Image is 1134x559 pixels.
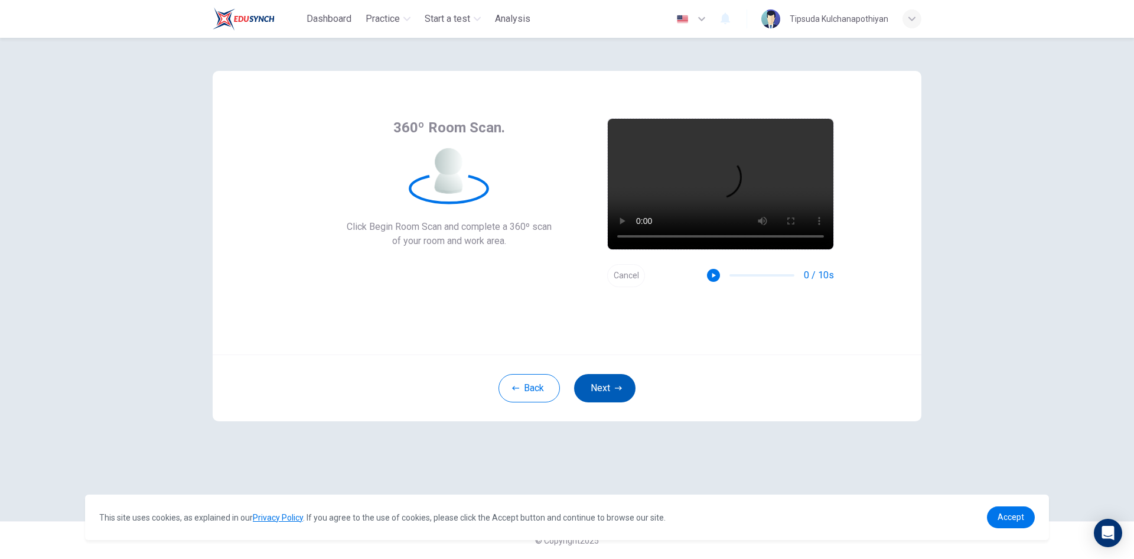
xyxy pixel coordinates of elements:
span: Click Begin Room Scan and complete a 360º scan [347,220,552,234]
span: Dashboard [307,12,351,26]
span: Accept [998,512,1024,522]
a: Privacy Policy [253,513,303,522]
button: Analysis [490,8,535,30]
img: Train Test logo [213,7,275,31]
a: dismiss cookie message [987,506,1035,528]
div: Tipsuda Kulchanapothiyan [790,12,888,26]
span: of your room and work area. [347,234,552,248]
span: Practice [366,12,400,26]
span: Start a test [425,12,470,26]
button: Next [574,374,636,402]
button: Start a test [420,8,485,30]
div: cookieconsent [85,495,1049,540]
span: 360º Room Scan. [393,118,505,137]
button: Practice [361,8,415,30]
span: This site uses cookies, as explained in our . If you agree to the use of cookies, please click th... [99,513,666,522]
div: Open Intercom Messenger [1094,519,1122,547]
span: © Copyright 2025 [535,536,599,545]
button: Dashboard [302,8,356,30]
a: Train Test logo [213,7,302,31]
button: Back [498,374,560,402]
span: Analysis [495,12,530,26]
button: Cancel [607,264,645,287]
img: en [675,15,690,24]
img: Profile picture [761,9,780,28]
span: 0 / 10s [804,268,834,282]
